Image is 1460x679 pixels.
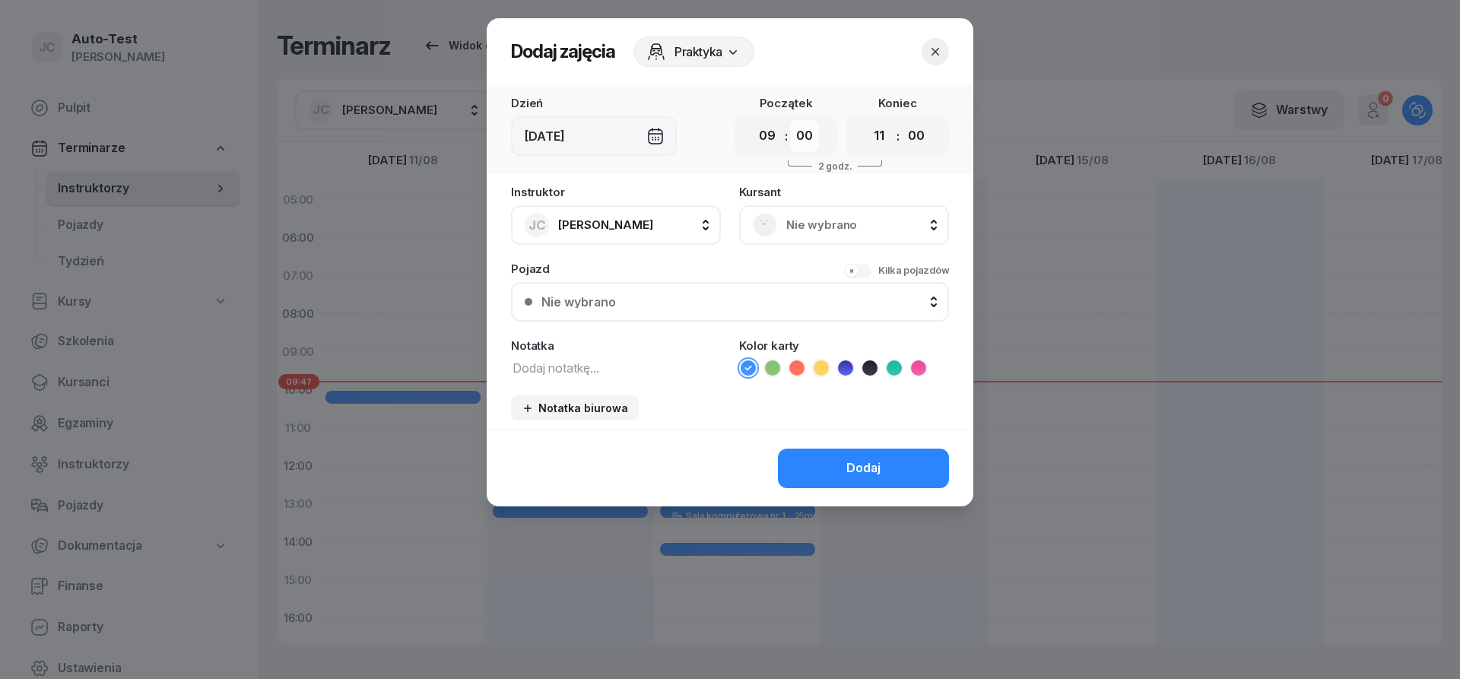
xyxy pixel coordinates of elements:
[511,282,949,322] button: Nie wybrano
[511,40,615,64] h2: Dodaj zajęcia
[785,127,788,145] div: :
[528,219,546,232] span: JC
[558,217,653,232] span: [PERSON_NAME]
[522,401,628,414] div: Notatka biurowa
[846,458,881,478] div: Dodaj
[786,215,935,235] span: Nie wybrano
[511,395,639,420] button: Notatka biurowa
[878,263,949,278] div: Kilka pojazdów
[674,43,722,61] span: Praktyka
[541,296,616,308] div: Nie wybrano
[511,205,721,245] button: JC[PERSON_NAME]
[778,449,949,488] button: Dodaj
[897,127,900,145] div: :
[844,263,949,278] button: Kilka pojazdów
